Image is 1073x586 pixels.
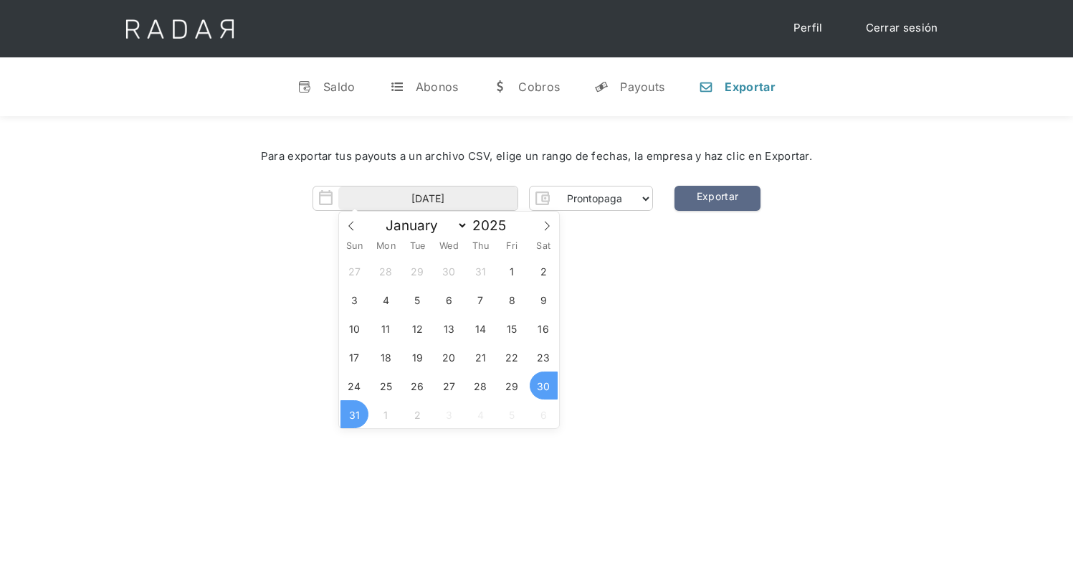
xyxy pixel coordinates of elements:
[404,285,431,313] span: August 5, 2025
[435,372,463,400] span: August 27, 2025
[779,14,837,42] a: Perfil
[594,80,609,94] div: y
[43,148,1030,165] div: Para exportar tus payouts a un archivo CSV, elige un rango de fechas, la empresa y haz clic en Ex...
[340,372,368,400] span: August 24, 2025
[530,314,558,342] span: August 16, 2025
[530,285,558,313] span: August 9, 2025
[498,372,526,400] span: August 29, 2025
[313,186,653,211] form: Form
[372,285,400,313] span: August 4, 2025
[492,80,507,94] div: w
[435,343,463,371] span: August 20, 2025
[467,314,495,342] span: August 14, 2025
[404,257,431,285] span: July 29, 2025
[467,257,495,285] span: July 31, 2025
[467,372,495,400] span: August 28, 2025
[464,242,496,251] span: Thu
[404,400,431,428] span: September 2, 2025
[496,242,528,251] span: Fri
[435,314,463,342] span: August 13, 2025
[372,314,400,342] span: August 11, 2025
[340,314,368,342] span: August 10, 2025
[498,314,526,342] span: August 15, 2025
[467,285,495,313] span: August 7, 2025
[297,80,312,94] div: v
[498,400,526,428] span: September 5, 2025
[699,80,713,94] div: n
[404,314,431,342] span: August 12, 2025
[530,400,558,428] span: September 6, 2025
[435,400,463,428] span: September 3, 2025
[340,400,368,428] span: August 31, 2025
[340,285,368,313] span: August 3, 2025
[390,80,404,94] div: t
[518,80,560,94] div: Cobros
[852,14,953,42] a: Cerrar sesión
[372,343,400,371] span: August 18, 2025
[372,400,400,428] span: September 1, 2025
[498,257,526,285] span: August 1, 2025
[498,343,526,371] span: August 22, 2025
[416,80,459,94] div: Abonos
[433,242,464,251] span: Wed
[468,217,520,234] input: Year
[435,285,463,313] span: August 6, 2025
[530,372,558,400] span: August 30, 2025
[528,242,559,251] span: Sat
[467,400,495,428] span: September 4, 2025
[620,80,664,94] div: Payouts
[372,257,400,285] span: July 28, 2025
[378,217,468,235] select: Month
[674,186,760,211] a: Exportar
[435,257,463,285] span: July 30, 2025
[725,80,775,94] div: Exportar
[340,343,368,371] span: August 17, 2025
[372,372,400,400] span: August 25, 2025
[404,343,431,371] span: August 19, 2025
[467,343,495,371] span: August 21, 2025
[339,242,371,251] span: Sun
[498,285,526,313] span: August 8, 2025
[323,80,356,94] div: Saldo
[404,372,431,400] span: August 26, 2025
[530,343,558,371] span: August 23, 2025
[340,257,368,285] span: July 27, 2025
[401,242,433,251] span: Tue
[530,257,558,285] span: August 2, 2025
[370,242,401,251] span: Mon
